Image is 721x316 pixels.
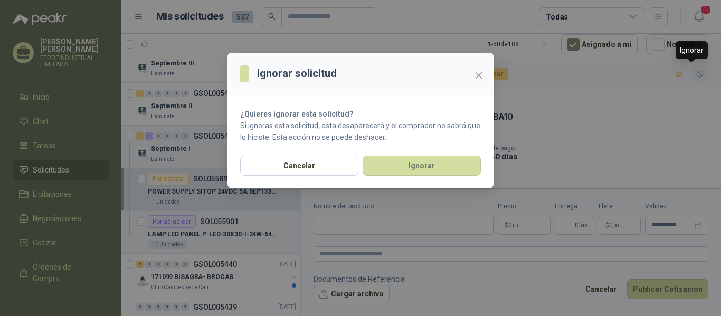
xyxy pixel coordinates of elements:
[475,71,483,80] span: close
[470,67,487,84] button: Close
[240,110,354,118] strong: ¿Quieres ignorar esta solicitud?
[257,65,337,82] h3: Ignorar solicitud
[240,120,481,143] p: Si ignoras esta solicitud, esta desaparecerá y el comprador no sabrá que lo hiciste. Esta acción ...
[363,156,481,176] button: Ignorar
[240,156,358,176] button: Cancelar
